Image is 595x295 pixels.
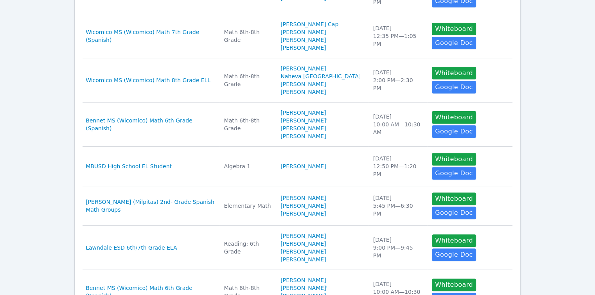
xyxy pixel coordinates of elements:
[86,76,210,84] a: Wicomico MS (Wicomico) Math 8th Grade ELL
[83,186,512,226] tr: [PERSON_NAME] (Milpitas) 2nd- Grade Spanish Math GroupsElementary Math[PERSON_NAME][PERSON_NAME][...
[224,28,271,44] div: Math 6th-8th Grade
[224,240,271,255] div: Reading: 6th Grade
[432,111,476,124] button: Whiteboard
[280,117,363,132] a: [PERSON_NAME]' [PERSON_NAME]
[432,234,476,247] button: Whiteboard
[86,198,214,214] a: [PERSON_NAME] (Milpitas) 2nd- Grade Spanish Math Groups
[432,248,476,261] a: Google Doc
[373,24,423,48] div: [DATE] 12:35 PM — 1:05 PM
[373,155,423,178] div: [DATE] 12:50 PM — 1:20 PM
[86,244,177,252] a: Lawndale ESD 6th/7th Grade ELA
[432,153,476,165] button: Whiteboard
[224,117,271,132] div: Math 6th-8th Grade
[280,255,326,263] a: [PERSON_NAME]
[224,72,271,88] div: Math 6th-8th Grade
[280,44,326,52] a: [PERSON_NAME]
[432,279,476,291] button: Whiteboard
[280,194,326,202] a: [PERSON_NAME]
[86,117,214,132] a: Bennet MS (Wicomico) Math 6th Grade (Spanish)
[280,72,361,80] a: Naheva [GEOGRAPHIC_DATA]
[280,232,326,240] a: [PERSON_NAME]
[432,37,476,49] a: Google Doc
[86,162,172,170] a: MBUSD High School EL Student
[373,113,423,136] div: [DATE] 10:00 AM — 10:30 AM
[280,240,326,248] a: [PERSON_NAME]
[83,147,512,186] tr: MBUSD High School EL StudentAlgebra 1[PERSON_NAME][DATE]12:50 PM—1:20 PMWhiteboardGoogle Doc
[432,167,476,180] a: Google Doc
[280,88,326,96] a: [PERSON_NAME]
[373,236,423,259] div: [DATE] 9:00 PM — 9:45 PM
[83,226,512,270] tr: Lawndale ESD 6th/7th Grade ELAReading: 6th Grade[PERSON_NAME][PERSON_NAME][PERSON_NAME][PERSON_NA...
[280,276,326,284] a: [PERSON_NAME]
[280,132,326,140] a: [PERSON_NAME]
[432,192,476,205] button: Whiteboard
[373,194,423,218] div: [DATE] 5:45 PM — 6:30 PM
[280,248,326,255] a: [PERSON_NAME]
[432,207,476,219] a: Google Doc
[432,81,476,94] a: Google Doc
[432,125,476,138] a: Google Doc
[83,14,512,58] tr: Wicomico MS (Wicomico) Math 7th Grade (Spanish)Math 6th-8th Grade[PERSON_NAME] Cap[PERSON_NAME][P...
[83,58,512,103] tr: Wicomico MS (Wicomico) Math 8th Grade ELLMath 6th-8th Grade[PERSON_NAME]Naheva [GEOGRAPHIC_DATA][...
[280,20,338,28] a: [PERSON_NAME] Cap
[432,23,476,35] button: Whiteboard
[280,210,326,218] a: [PERSON_NAME]
[280,65,326,72] a: [PERSON_NAME]
[280,202,326,210] a: [PERSON_NAME]
[224,202,271,210] div: Elementary Math
[280,80,326,88] a: [PERSON_NAME]
[280,162,326,170] a: [PERSON_NAME]
[432,67,476,79] button: Whiteboard
[83,103,512,147] tr: Bennet MS (Wicomico) Math 6th Grade (Spanish)Math 6th-8th Grade[PERSON_NAME][PERSON_NAME]' [PERSO...
[280,109,326,117] a: [PERSON_NAME]
[373,68,423,92] div: [DATE] 2:00 PM — 2:30 PM
[280,36,326,44] a: [PERSON_NAME]
[86,28,214,44] a: Wicomico MS (Wicomico) Math 7th Grade (Spanish)
[224,162,271,170] div: Algebra 1
[280,28,326,36] a: [PERSON_NAME]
